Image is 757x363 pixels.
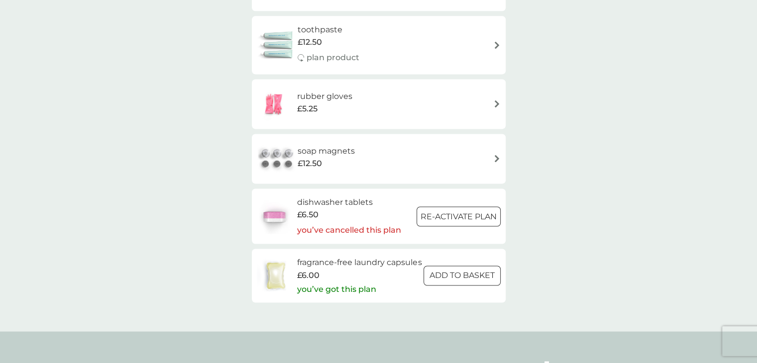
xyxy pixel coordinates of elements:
[257,199,292,234] img: dishwasher tablets
[421,210,497,223] p: Re-activate Plan
[307,51,359,64] p: plan product
[493,155,501,162] img: arrow right
[297,208,319,221] span: £6.50
[297,224,401,237] p: you’ve cancelled this plan
[298,36,322,49] span: £12.50
[257,258,295,293] img: fragrance-free laundry capsules
[417,206,501,226] button: Re-activate Plan
[430,269,495,282] p: ADD TO BASKET
[297,269,320,282] span: £6.00
[493,100,501,107] img: arrow right
[257,27,298,62] img: toothpaste
[297,90,352,103] h6: rubber gloves
[297,102,318,115] span: £5.25
[298,157,322,170] span: £12.50
[493,41,501,49] img: arrow right
[297,256,422,269] h6: fragrance-free laundry capsules
[297,283,376,296] p: you’ve got this plan
[257,141,298,176] img: soap magnets
[424,266,501,285] button: ADD TO BASKET
[257,87,292,121] img: rubber gloves
[298,145,355,158] h6: soap magnets
[297,196,401,209] h6: dishwasher tablets
[298,23,359,36] h6: toothpaste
